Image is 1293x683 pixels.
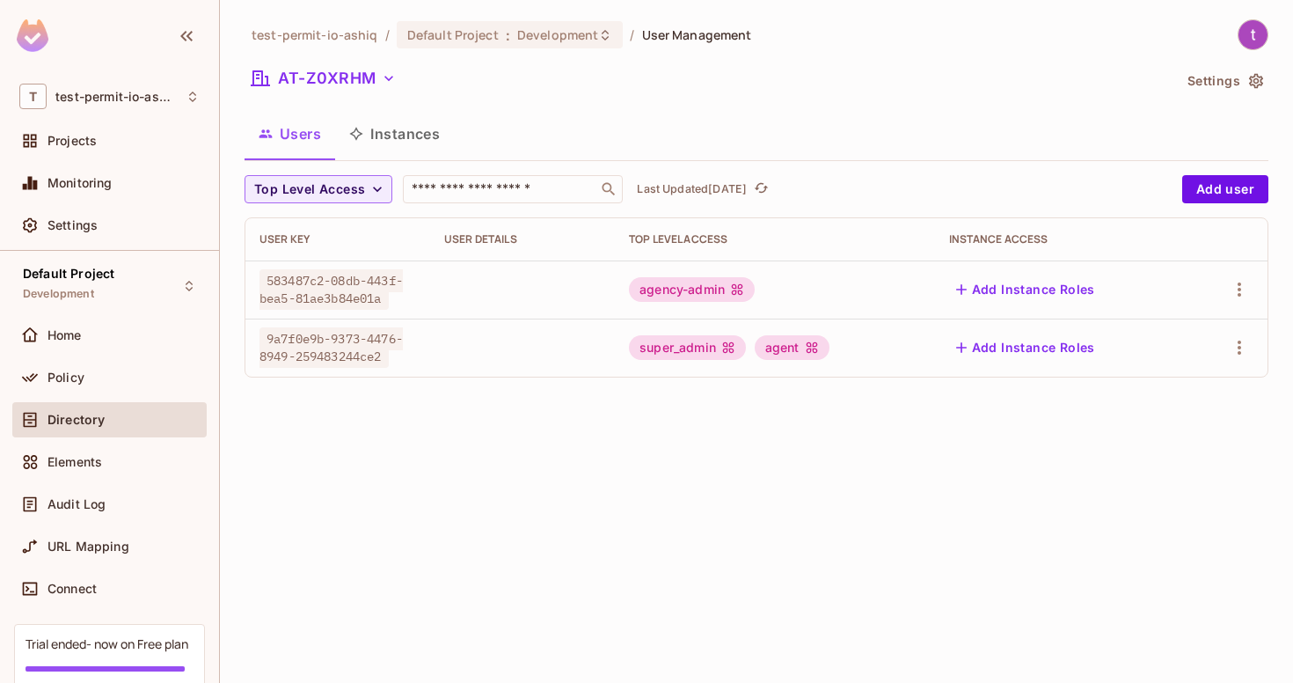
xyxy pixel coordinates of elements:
div: Top Level Access [629,232,920,246]
span: Development [517,26,598,43]
span: Default Project [407,26,499,43]
span: Projects [47,134,97,148]
button: AT-Z0XRHM [245,64,403,92]
span: Click to refresh data [747,179,771,200]
span: Elements [47,455,102,469]
li: / [385,26,390,43]
p: Last Updated [DATE] [637,182,747,196]
span: refresh [754,180,769,198]
div: agent [755,335,829,360]
span: : [505,28,511,42]
span: 9a7f0e9b-9373-4476-8949-259483244ce2 [259,327,403,368]
span: Settings [47,218,98,232]
div: Trial ended- now on Free plan [26,635,188,652]
li: / [630,26,634,43]
span: Directory [47,413,105,427]
div: Instance Access [949,232,1175,246]
button: Settings [1180,67,1268,95]
div: agency-admin [629,277,755,302]
button: Add Instance Roles [949,334,1102,362]
div: super_admin [629,335,746,360]
span: Top Level Access [254,179,365,201]
span: Default Project [23,267,114,281]
div: User Details [444,232,601,246]
span: Home [47,328,82,342]
span: URL Mapping [47,540,129,554]
button: Users [245,112,335,156]
span: Development [23,287,94,301]
span: Policy [47,371,84,385]
div: User Key [259,232,416,246]
button: Add user [1182,175,1268,203]
button: Top Level Access [245,175,392,203]
span: 583487c2-08db-443f-bea5-81ae3b84e01a [259,269,403,310]
button: Add Instance Roles [949,275,1102,304]
button: refresh [750,179,771,200]
span: Workspace: test-permit-io-ashiq [55,90,177,104]
span: T [19,84,47,109]
span: Monitoring [47,176,113,190]
span: the active workspace [252,26,378,43]
button: Instances [335,112,454,156]
span: Connect [47,582,97,596]
img: teccas ekart [1238,20,1267,49]
span: Audit Log [47,497,106,511]
span: User Management [642,26,752,43]
img: SReyMgAAAABJRU5ErkJggg== [17,19,48,52]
